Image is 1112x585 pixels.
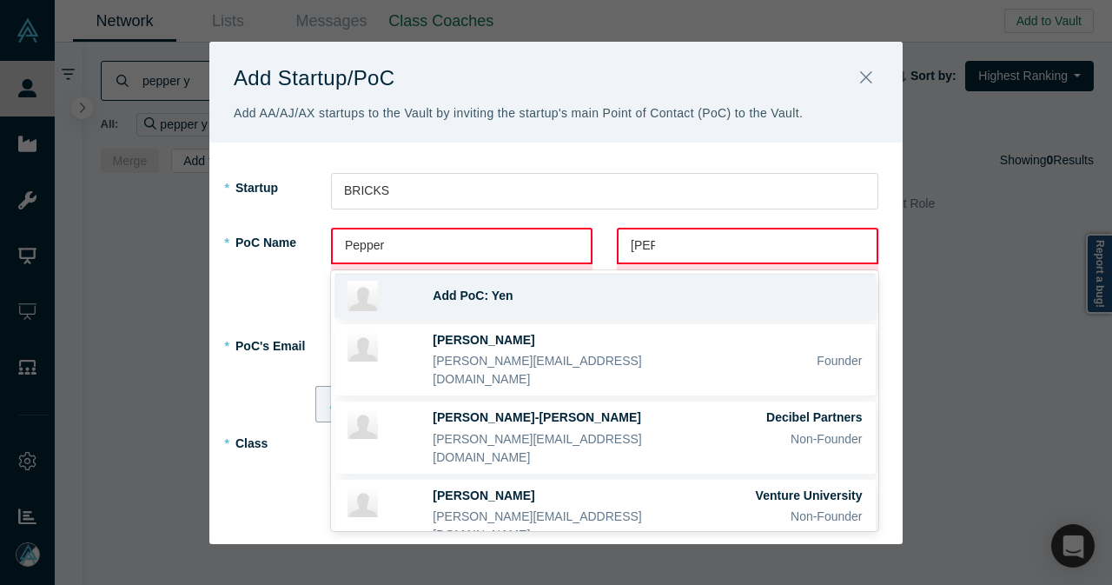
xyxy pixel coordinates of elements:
[766,410,863,424] b: Decibel Partners
[234,331,331,362] label: PoC's Email
[347,409,378,439] img: Dan Nguyen-Huu
[234,60,833,124] h1: Add Startup/PoC
[433,289,513,302] span: Add PoC: Yen
[234,228,331,307] label: PoC Name
[433,432,641,464] span: [PERSON_NAME][EMAIL_ADDRESS][DOMAIN_NAME]
[791,432,863,446] span: Non-Founder
[848,60,884,97] button: Close
[433,410,641,424] b: [PERSON_NAME]-[PERSON_NAME]
[234,429,331,459] label: Class
[756,489,863,502] b: Venture University
[328,393,408,414] div: Alchemist
[234,173,331,203] label: Startup
[347,331,378,362] img: Thu Nguyen
[433,509,641,542] span: [PERSON_NAME][EMAIL_ADDRESS][DOMAIN_NAME]
[347,281,378,311] img: new PoC
[234,103,803,124] p: Add AA/AJ/AX startups to the Vault by inviting the startup's main Point of Contact (PoC) to the V...
[433,489,534,502] b: [PERSON_NAME]
[328,393,349,414] img: alchemist Vault Logo
[433,354,641,386] span: [PERSON_NAME][EMAIL_ADDRESS][DOMAIN_NAME]
[791,509,863,523] span: Non-Founder
[433,333,534,347] b: [PERSON_NAME]
[347,487,378,517] img: Brian Yen
[817,354,862,368] span: Founder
